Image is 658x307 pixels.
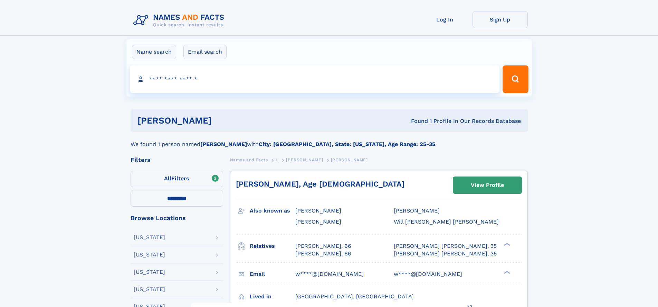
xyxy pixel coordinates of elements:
[134,235,165,240] div: [US_STATE]
[230,155,268,164] a: Names and Facts
[394,250,497,258] a: [PERSON_NAME] [PERSON_NAME], 35
[130,65,500,93] input: search input
[417,11,473,28] a: Log In
[131,215,223,221] div: Browse Locations
[131,157,223,163] div: Filters
[295,218,341,225] span: [PERSON_NAME]
[295,242,351,250] a: [PERSON_NAME], 66
[453,177,522,193] a: View Profile
[311,117,521,125] div: Found 1 Profile In Our Records Database
[131,132,528,148] div: We found 1 person named with .
[394,242,497,250] a: [PERSON_NAME] [PERSON_NAME], 35
[503,65,528,93] button: Search Button
[132,45,176,59] label: Name search
[131,171,223,187] label: Filters
[286,155,323,164] a: [PERSON_NAME]
[276,157,278,162] span: L
[250,205,295,217] h3: Also known as
[394,218,499,225] span: Will [PERSON_NAME] [PERSON_NAME]
[471,177,504,193] div: View Profile
[295,293,414,300] span: [GEOGRAPHIC_DATA], [GEOGRAPHIC_DATA]
[502,242,511,246] div: ❯
[134,287,165,292] div: [US_STATE]
[134,252,165,258] div: [US_STATE]
[236,180,404,188] a: [PERSON_NAME], Age [DEMOGRAPHIC_DATA]
[131,11,230,30] img: Logo Names and Facts
[164,175,171,182] span: All
[276,155,278,164] a: L
[473,11,528,28] a: Sign Up
[295,250,351,258] a: [PERSON_NAME], 66
[259,141,435,147] b: City: [GEOGRAPHIC_DATA], State: [US_STATE], Age Range: 25-35
[295,207,341,214] span: [PERSON_NAME]
[331,157,368,162] span: [PERSON_NAME]
[250,291,295,303] h3: Lived in
[200,141,247,147] b: [PERSON_NAME]
[394,207,440,214] span: [PERSON_NAME]
[502,270,511,274] div: ❯
[137,116,312,125] h1: [PERSON_NAME]
[134,269,165,275] div: [US_STATE]
[250,268,295,280] h3: Email
[286,157,323,162] span: [PERSON_NAME]
[250,240,295,252] h3: Relatives
[183,45,227,59] label: Email search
